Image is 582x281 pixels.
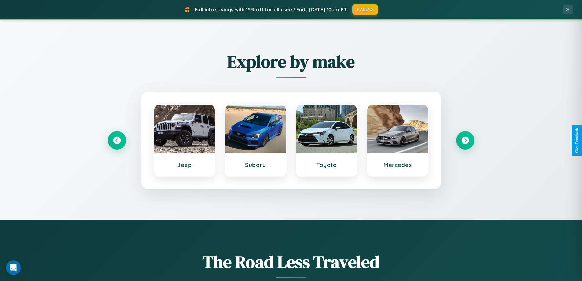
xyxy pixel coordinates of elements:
h3: Subaru [231,161,280,168]
h3: Jeep [160,161,209,168]
h1: The Road Less Traveled [108,250,474,274]
span: Fall into savings with 15% off for all users! Ends [DATE] 10am PT. [195,6,348,13]
h3: Toyota [302,161,351,168]
div: Give Feedback [575,128,579,153]
h3: Mercedes [373,161,422,168]
h2: Explore by make [108,50,474,73]
button: FALL15 [352,4,378,15]
div: Open Intercom Messenger [6,260,21,275]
